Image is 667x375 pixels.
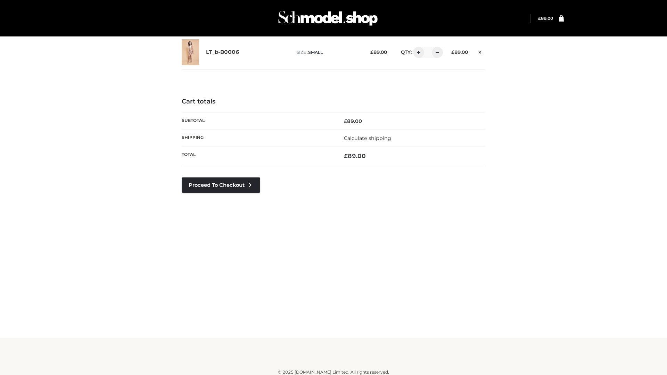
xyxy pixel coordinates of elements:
p: size : [297,49,360,56]
span: £ [370,49,373,55]
h4: Cart totals [182,98,485,106]
a: Proceed to Checkout [182,177,260,193]
bdi: 89.00 [538,16,553,21]
a: LT_b-B0006 [206,49,239,56]
bdi: 89.00 [451,49,468,55]
th: Shipping [182,130,333,147]
bdi: 89.00 [344,152,366,159]
a: Calculate shipping [344,135,391,141]
bdi: 89.00 [370,49,387,55]
span: £ [451,49,454,55]
a: £89.00 [538,16,553,21]
span: £ [538,16,541,21]
span: SMALL [308,50,323,55]
th: Subtotal [182,112,333,130]
a: Remove this item [475,47,485,56]
img: LT_b-B0006 - SMALL [182,39,199,65]
span: £ [344,152,348,159]
span: £ [344,118,347,124]
bdi: 89.00 [344,118,362,124]
th: Total [182,147,333,165]
div: QTY: [394,47,440,58]
img: Schmodel Admin 964 [276,5,380,32]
